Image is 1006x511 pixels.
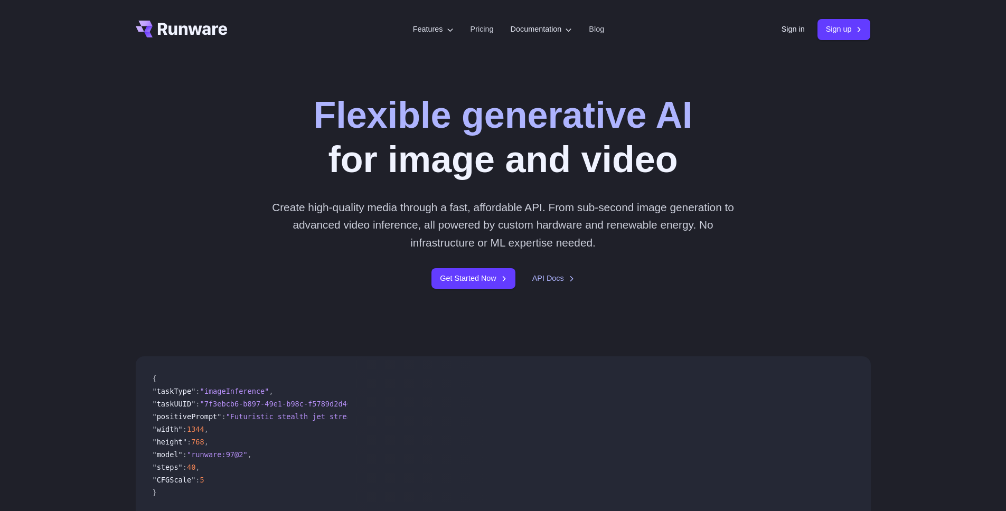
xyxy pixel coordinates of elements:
[200,476,204,484] span: 5
[204,438,209,446] span: ,
[204,425,209,433] span: ,
[431,268,515,289] a: Get Started Now
[195,400,200,408] span: :
[817,19,871,40] a: Sign up
[269,387,273,395] span: ,
[153,412,222,421] span: "positivePrompt"
[782,23,805,35] a: Sign in
[200,387,269,395] span: "imageInference"
[153,387,196,395] span: "taskType"
[153,438,187,446] span: "height"
[187,463,195,471] span: 40
[268,198,738,251] p: Create high-quality media through a fast, affordable API. From sub-second image generation to adv...
[511,23,572,35] label: Documentation
[153,450,183,459] span: "model"
[200,400,364,408] span: "7f3ebcb6-b897-49e1-b98c-f5789d2d40d7"
[183,450,187,459] span: :
[183,425,187,433] span: :
[187,438,191,446] span: :
[153,400,196,408] span: "taskUUID"
[195,463,200,471] span: ,
[187,425,204,433] span: 1344
[153,425,183,433] span: "width"
[191,438,204,446] span: 768
[153,476,196,484] span: "CFGScale"
[195,476,200,484] span: :
[313,94,692,136] strong: Flexible generative AI
[153,488,157,497] span: }
[183,463,187,471] span: :
[195,387,200,395] span: :
[413,23,454,35] label: Features
[187,450,248,459] span: "runware:97@2"
[248,450,252,459] span: ,
[153,374,157,383] span: {
[136,21,228,37] a: Go to /
[532,272,575,285] a: API Docs
[153,463,183,471] span: "steps"
[589,23,604,35] a: Blog
[313,93,692,182] h1: for image and video
[221,412,225,421] span: :
[471,23,494,35] a: Pricing
[226,412,619,421] span: "Futuristic stealth jet streaking through a neon-lit cityscape with glowing purple exhaust"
